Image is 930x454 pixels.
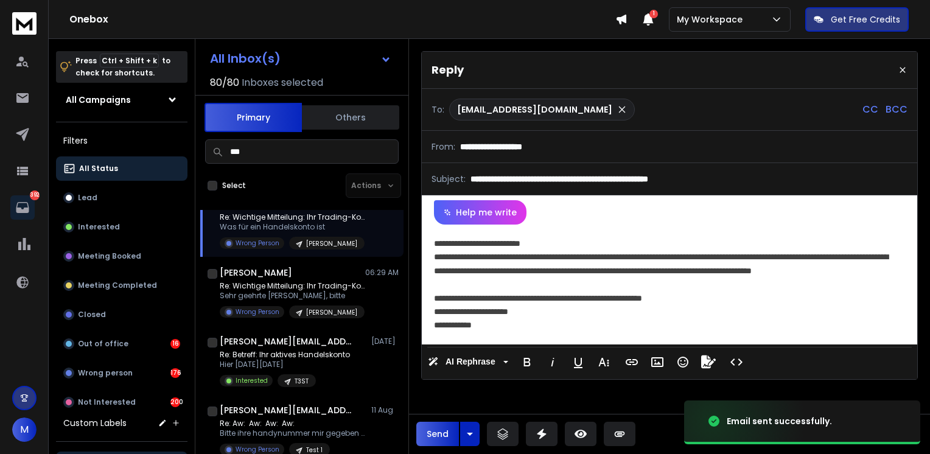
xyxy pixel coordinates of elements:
[205,103,302,132] button: Primary
[443,357,498,367] span: AI Rephrase
[592,350,615,374] button: More Text
[210,75,239,90] span: 80 / 80
[236,239,279,248] p: Wrong Person
[220,222,366,232] p: Was für ein Handelskonto ist
[671,350,694,374] button: Emoticons
[457,103,612,116] p: [EMAIL_ADDRESS][DOMAIN_NAME]
[200,46,401,71] button: All Inbox(s)
[79,164,118,173] p: All Status
[432,61,464,79] p: Reply
[886,102,907,117] p: BCC
[371,405,399,415] p: 11 Aug
[620,350,643,374] button: Insert Link (Ctrl+K)
[30,190,40,200] p: 392
[697,350,720,374] button: Signature
[220,281,366,291] p: Re: Wichtige Mitteilung: Ihr Trading-Konto
[170,397,180,407] div: 200
[220,350,350,360] p: Re: Betreff: Ihr aktives Handelskonto
[63,417,127,429] h3: Custom Labels
[541,350,564,374] button: Italic (Ctrl+I)
[831,13,900,26] p: Get Free Credits
[236,307,279,316] p: Wrong Person
[78,310,106,320] p: Closed
[425,350,511,374] button: AI Rephrase
[220,419,366,428] p: Re: Aw: Aw: Aw: Aw:
[12,12,37,35] img: logo
[220,267,292,279] h1: [PERSON_NAME]
[12,417,37,442] button: M
[56,273,187,298] button: Meeting Completed
[725,350,748,374] button: Code View
[170,339,180,349] div: 16
[66,94,131,106] h1: All Campaigns
[56,332,187,356] button: Out of office16
[69,12,615,27] h1: Onebox
[302,104,399,131] button: Others
[78,222,120,232] p: Interested
[649,10,658,18] span: 1
[862,102,878,117] p: CC
[646,350,669,374] button: Insert Image (Ctrl+P)
[295,377,309,386] p: T3ST
[78,281,157,290] p: Meeting Completed
[100,54,159,68] span: Ctrl + Shift + k
[56,156,187,181] button: All Status
[805,7,909,32] button: Get Free Credits
[432,173,466,185] p: Subject:
[222,181,246,190] label: Select
[432,141,455,153] p: From:
[306,239,357,248] p: [PERSON_NAME]
[56,244,187,268] button: Meeting Booked
[220,360,350,369] p: Hier [DATE][DATE]
[10,195,35,220] a: 392
[56,302,187,327] button: Closed
[220,335,354,347] h1: [PERSON_NAME][EMAIL_ADDRESS][DOMAIN_NAME]
[56,361,187,385] button: Wrong person176
[306,308,357,317] p: [PERSON_NAME]
[236,445,279,454] p: Wrong Person
[78,397,136,407] p: Not Interested
[220,291,366,301] p: Sehr geehrte [PERSON_NAME], bitte
[371,337,399,346] p: [DATE]
[170,368,180,378] div: 176
[78,339,128,349] p: Out of office
[365,268,399,278] p: 06:29 AM
[56,186,187,210] button: Lead
[75,55,170,79] p: Press to check for shortcuts.
[56,215,187,239] button: Interested
[210,52,281,65] h1: All Inbox(s)
[236,376,268,385] p: Interested
[432,103,444,116] p: To:
[434,200,526,225] button: Help me write
[220,404,354,416] h1: [PERSON_NAME][EMAIL_ADDRESS][DOMAIN_NAME]
[56,132,187,149] h3: Filters
[56,390,187,414] button: Not Interested200
[56,88,187,112] button: All Campaigns
[220,212,366,222] p: Re: Wichtige Mitteilung: Ihr Trading-Konto
[220,428,366,438] p: Bitte ihre handynummer mir gegeben On
[416,422,459,446] button: Send
[677,13,747,26] p: My Workspace
[78,251,141,261] p: Meeting Booked
[242,75,323,90] h3: Inboxes selected
[78,193,97,203] p: Lead
[727,415,832,427] div: Email sent successfully.
[78,368,133,378] p: Wrong person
